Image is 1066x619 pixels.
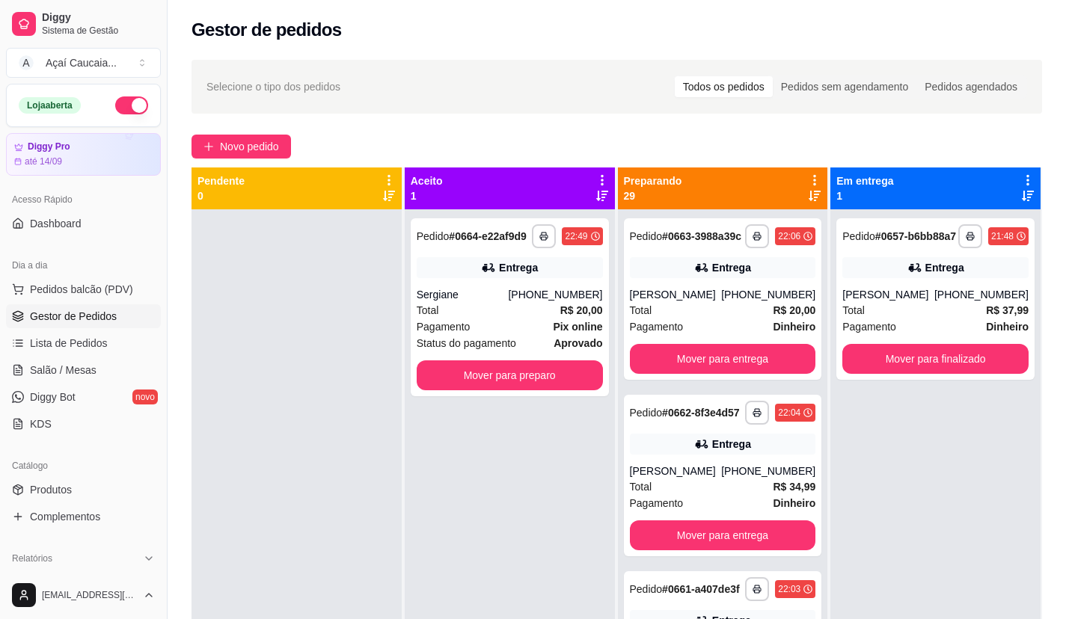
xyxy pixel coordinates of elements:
[875,230,956,242] strong: # 0657-b6bb88a7
[417,318,471,335] span: Pagamento
[721,287,815,302] div: [PHONE_NUMBER]
[934,287,1029,302] div: [PHONE_NUMBER]
[662,583,740,595] strong: # 0661-a407de3f
[42,11,155,25] span: Diggy
[417,287,509,302] div: Sergiane
[630,407,663,419] span: Pedido
[192,18,342,42] h2: Gestor de pedidos
[6,304,161,328] a: Gestor de Pedidos
[30,389,76,404] span: Diggy Bot
[115,96,148,114] button: Alterar Status
[449,230,527,242] strong: # 0664-e22af9d9
[6,577,161,613] button: [EMAIL_ADDRESS][DOMAIN_NAME]
[6,331,161,355] a: Lista de Pedidos
[30,336,108,351] span: Lista de Pedidos
[499,260,538,275] div: Entrega
[192,135,291,158] button: Novo pedido
[6,48,161,78] button: Select a team
[42,589,137,601] span: [EMAIL_ADDRESS][DOMAIN_NAME]
[30,282,133,297] span: Pedidos balcão (PDV)
[30,416,52,431] span: KDS
[675,76,773,97] div: Todos os pedidos
[46,55,117,70] div: Açaí Caucaia ...
[842,344,1029,374] button: Mover para finalizado
[630,344,816,374] button: Mover para entrega
[630,287,722,302] div: [PERSON_NAME]
[773,321,815,333] strong: Dinheiro
[778,230,800,242] div: 22:06
[630,318,684,335] span: Pagamento
[630,520,816,550] button: Mover para entrega
[411,173,443,188] p: Aceito
[986,321,1029,333] strong: Dinheiro
[6,277,161,301] button: Pedidos balcão (PDV)
[25,155,62,167] article: até 14/09
[662,230,741,242] strong: # 0663-3988a39c
[842,302,865,318] span: Total
[6,505,161,529] a: Complementos
[925,260,964,275] div: Entrega
[630,478,652,495] span: Total
[630,495,684,511] span: Pagamento
[6,478,161,502] a: Produtos
[411,188,443,203] p: 1
[630,230,663,242] span: Pedido
[624,188,682,203] p: 29
[630,302,652,318] span: Total
[197,173,245,188] p: Pendente
[986,304,1029,316] strong: R$ 37,99
[842,287,934,302] div: [PERSON_NAME]
[30,309,117,324] span: Gestor de Pedidos
[6,385,161,409] a: Diggy Botnovo
[662,407,740,419] strong: # 0662-8f3e4d57
[6,454,161,478] div: Catálogo
[842,230,875,242] span: Pedido
[6,133,161,176] a: Diggy Proaté 14/09
[630,464,722,478] div: [PERSON_NAME]
[19,97,81,114] div: Loja aberta
[773,304,815,316] strong: R$ 20,00
[6,188,161,212] div: Acesso Rápido
[197,188,245,203] p: 0
[12,552,52,564] span: Relatórios
[553,321,602,333] strong: Pix online
[6,253,161,277] div: Dia a dia
[624,173,682,188] p: Preparando
[417,302,439,318] span: Total
[30,216,82,231] span: Dashboard
[30,482,72,497] span: Produtos
[203,141,214,152] span: plus
[630,583,663,595] span: Pedido
[42,25,155,37] span: Sistema de Gestão
[19,55,34,70] span: A
[773,497,815,509] strong: Dinheiro
[842,318,896,335] span: Pagamento
[778,407,800,419] div: 22:04
[417,335,516,351] span: Status do pagamento
[508,287,602,302] div: [PHONE_NUMBER]
[991,230,1014,242] div: 21:48
[6,570,161,594] a: Relatórios de vendas
[773,76,916,97] div: Pedidos sem agendamento
[565,230,587,242] div: 22:49
[417,230,450,242] span: Pedido
[560,304,603,316] strong: R$ 20,00
[916,76,1026,97] div: Pedidos agendados
[30,509,100,524] span: Complementos
[6,6,161,42] a: DiggySistema de Gestão
[206,78,340,95] span: Selecione o tipo dos pedidos
[721,464,815,478] div: [PHONE_NUMBER]
[417,360,603,390] button: Mover para preparo
[28,141,70,153] article: Diggy Pro
[6,358,161,382] a: Salão / Mesas
[712,437,751,452] div: Entrega
[773,481,815,493] strong: R$ 34,99
[554,337,602,349] strong: aprovado
[6,412,161,436] a: KDS
[778,583,800,595] div: 22:03
[220,138,279,155] span: Novo pedido
[712,260,751,275] div: Entrega
[836,188,893,203] p: 1
[6,212,161,235] a: Dashboard
[836,173,893,188] p: Em entrega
